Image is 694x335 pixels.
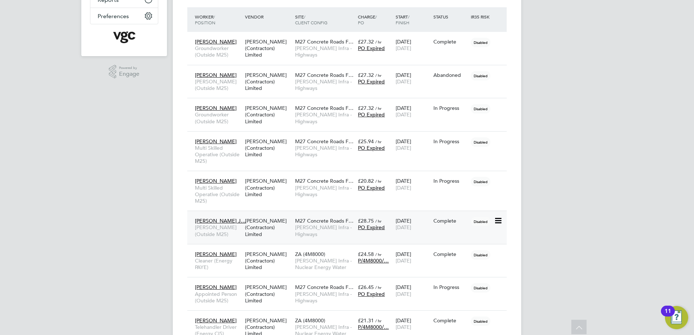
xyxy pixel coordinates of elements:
[358,291,385,297] span: PO Expired
[394,68,432,88] div: [DATE]
[119,65,139,71] span: Powered by
[195,317,237,324] span: [PERSON_NAME]
[471,217,490,226] span: Disabled
[193,247,507,253] a: [PERSON_NAME]Cleaner (Energy PAYE)[PERSON_NAME] (Contractors) LimitedZA (4M8000)[PERSON_NAME] Inf...
[375,218,381,224] span: / hr
[119,71,139,77] span: Engage
[471,317,490,326] span: Disabled
[394,247,432,268] div: [DATE]
[193,34,507,41] a: [PERSON_NAME]Groundworker (Outside M25)[PERSON_NAME] (Contractors) LimitedM27 Concrete Roads F…[P...
[358,72,374,78] span: £27.32
[358,14,377,25] span: / PO
[471,250,490,260] span: Disabled
[295,72,354,78] span: M27 Concrete Roads F…
[195,291,241,304] span: Appointed Person (Outside M25)
[396,324,411,330] span: [DATE]
[375,285,381,290] span: / hr
[295,138,354,145] span: M27 Concrete Roads F…
[193,10,243,29] div: Worker
[394,214,432,234] div: [DATE]
[358,145,385,151] span: PO Expired
[195,145,241,165] span: Multi Skilled Operative (Outside M25)
[358,251,374,257] span: £24.58
[394,280,432,301] div: [DATE]
[471,71,490,80] span: Disabled
[358,224,385,231] span: PO Expired
[295,78,354,91] span: [PERSON_NAME] Infra - Highways
[195,284,237,290] span: [PERSON_NAME]
[375,318,381,323] span: / hr
[394,135,432,155] div: [DATE]
[375,252,381,257] span: / hr
[195,14,215,25] span: / Position
[243,10,293,23] div: Vendor
[295,45,354,58] span: [PERSON_NAME] Infra - Highways
[375,39,381,45] span: / hr
[471,38,490,47] span: Disabled
[195,105,237,111] span: [PERSON_NAME]
[358,324,389,330] span: P/4M8000/…
[195,218,246,224] span: [PERSON_NAME] J…
[358,138,374,145] span: £25.94
[193,313,507,319] a: [PERSON_NAME]Telehandler Driver (Energy CIS)[PERSON_NAME] (Contractors) LimitedZA (4M8000)[PERSON...
[375,139,381,144] span: / hr
[295,291,354,304] span: [PERSON_NAME] Infra - Highways
[295,257,354,270] span: [PERSON_NAME] Infra - Nuclear Energy Water
[358,45,385,51] span: PO Expired
[295,284,354,290] span: M27 Concrete Roads F…
[396,257,411,264] span: [DATE]
[195,45,241,58] span: Groundworker (Outside M25)
[295,105,354,111] span: M27 Concrete Roads F…
[358,218,374,224] span: £28.75
[396,78,411,85] span: [DATE]
[193,280,507,286] a: [PERSON_NAME]Appointed Person (Outside M25)[PERSON_NAME] (Contractors) LimitedM27 Concrete Roads ...
[396,111,411,118] span: [DATE]
[195,185,241,204] span: Multi Skilled Operative (Outside M25)
[295,317,325,324] span: ZA (4M8000)
[665,311,671,320] div: 11
[394,35,432,55] div: [DATE]
[433,38,468,45] div: Complete
[433,105,468,111] div: In Progress
[195,251,237,257] span: [PERSON_NAME]
[295,111,354,124] span: [PERSON_NAME] Infra - Highways
[195,138,237,145] span: [PERSON_NAME]
[193,68,507,74] a: [PERSON_NAME][PERSON_NAME] (Outside M25)[PERSON_NAME] (Contractors) LimitedM27 Concrete Roads F…[...
[295,145,354,158] span: [PERSON_NAME] Infra - Highways
[295,185,354,198] span: [PERSON_NAME] Infra - Highways
[358,257,389,264] span: P/4M8000/…
[295,251,325,257] span: ZA (4M8000)
[396,45,411,51] span: [DATE]
[195,178,237,184] span: [PERSON_NAME]
[195,38,237,45] span: [PERSON_NAME]
[293,10,356,29] div: Site
[396,14,409,25] span: / Finish
[432,10,469,23] div: Status
[396,224,411,231] span: [DATE]
[243,280,293,307] div: [PERSON_NAME] (Contractors) Limited
[375,106,381,111] span: / hr
[98,13,129,20] span: Preferences
[433,72,468,78] div: Abandoned
[295,14,327,25] span: / Client Config
[396,185,411,191] span: [DATE]
[193,101,507,107] a: [PERSON_NAME]Groundworker (Outside M25)[PERSON_NAME] (Contractors) LimitedM27 Concrete Roads F…[P...
[471,177,490,186] span: Disabled
[471,104,490,113] span: Disabled
[358,185,385,191] span: PO Expired
[90,8,158,24] button: Preferences
[394,314,432,334] div: [DATE]
[394,10,432,29] div: Start
[375,73,381,78] span: / hr
[193,174,507,180] a: [PERSON_NAME]Multi Skilled Operative (Outside M25)[PERSON_NAME] (Contractors) LimitedM27 Concrete...
[394,174,432,194] div: [DATE]
[195,257,241,270] span: Cleaner (Energy PAYE)
[195,72,237,78] span: [PERSON_NAME]
[396,291,411,297] span: [DATE]
[433,138,468,145] div: In Progress
[471,283,490,293] span: Disabled
[433,284,468,290] div: In Progress
[195,78,241,91] span: [PERSON_NAME] (Outside M25)
[195,111,241,124] span: Groundworker (Outside M25)
[394,101,432,121] div: [DATE]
